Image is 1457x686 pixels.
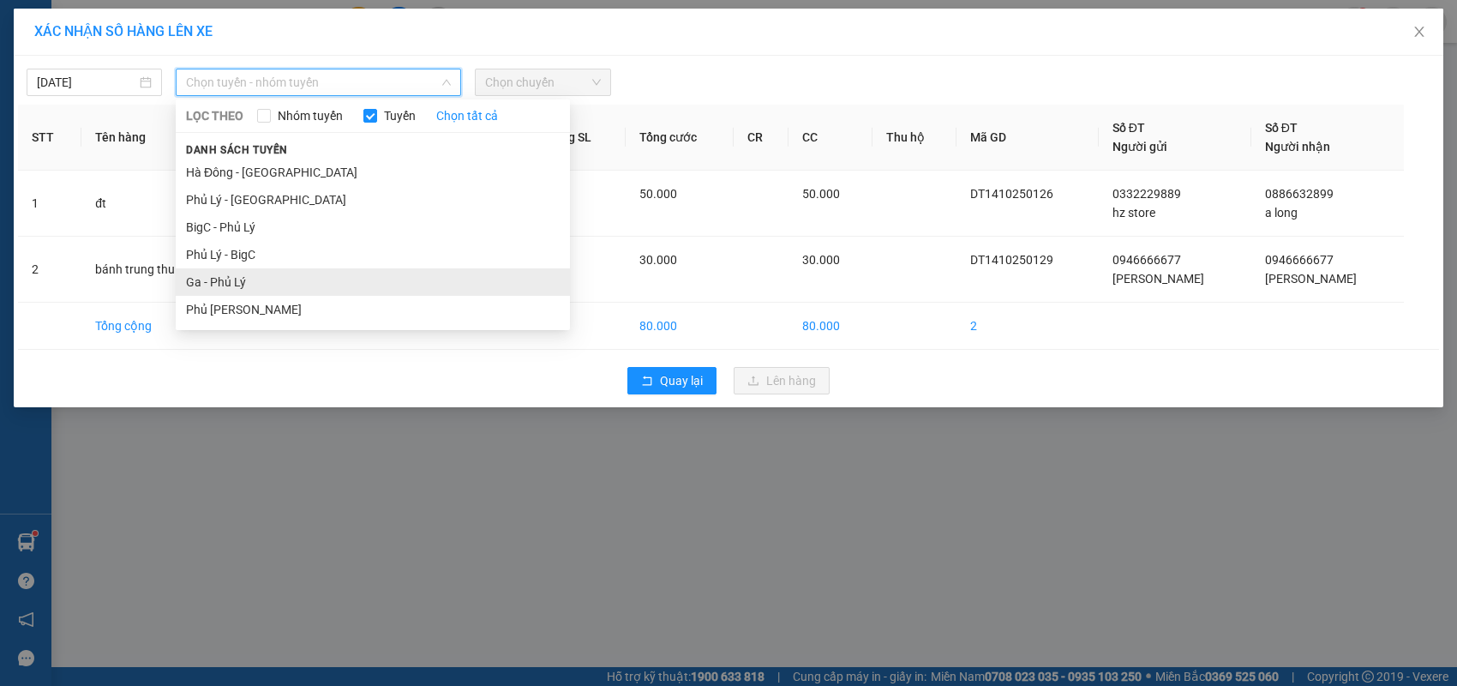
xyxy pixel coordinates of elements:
[1112,121,1145,135] span: Số ĐT
[81,171,219,237] td: đt
[15,14,154,69] strong: CÔNG TY TNHH DỊCH VỤ DU LỊCH THỜI ĐẠI
[176,142,298,158] span: Danh sách tuyến
[641,375,653,388] span: rollback
[639,187,677,201] span: 50.000
[970,187,1053,201] span: DT1410250126
[660,371,703,390] span: Quay lại
[81,303,219,350] td: Tổng cộng
[81,105,219,171] th: Tên hàng
[627,367,717,394] button: rollbackQuay lại
[485,69,600,95] span: Chọn chuyến
[788,105,872,171] th: CC
[436,106,498,125] a: Chọn tất cả
[271,106,350,125] span: Nhóm tuyến
[1395,9,1443,57] button: Close
[37,73,136,92] input: 14/10/2025
[176,241,570,268] li: Phủ Lý - BigC
[970,253,1053,267] span: DT1410250129
[176,214,570,241] li: BigC - Phủ Lý
[441,77,452,87] span: down
[1412,25,1426,39] span: close
[802,187,840,201] span: 50.000
[626,303,734,350] td: 80.000
[186,69,451,95] span: Chọn tuyến - nhóm tuyến
[18,105,81,171] th: STT
[34,23,213,39] span: XÁC NHẬN SỐ HÀNG LÊN XE
[18,237,81,303] td: 2
[161,115,263,133] span: DT1410250129
[872,105,957,171] th: Thu hộ
[534,105,625,171] th: Tổng SL
[1265,253,1334,267] span: 0946666677
[176,296,570,323] li: Phủ [PERSON_NAME]
[11,74,159,135] span: Chuyển phát nhanh: [GEOGRAPHIC_DATA] - [GEOGRAPHIC_DATA]
[534,303,625,350] td: 2
[626,105,734,171] th: Tổng cước
[734,105,788,171] th: CR
[1265,187,1334,201] span: 0886632899
[1265,140,1330,153] span: Người nhận
[377,106,423,125] span: Tuyến
[1112,140,1167,153] span: Người gửi
[176,159,570,186] li: Hà Đông - [GEOGRAPHIC_DATA]
[639,253,677,267] span: 30.000
[81,237,219,303] td: bánh trung thu
[1112,187,1181,201] span: 0332229889
[18,171,81,237] td: 1
[176,186,570,214] li: Phủ Lý - [GEOGRAPHIC_DATA]
[1112,253,1181,267] span: 0946666677
[956,303,1098,350] td: 2
[176,268,570,296] li: Ga - Phủ Lý
[6,61,9,148] img: logo
[1265,206,1298,220] span: a long
[186,106,243,125] span: LỌC THEO
[788,303,872,350] td: 80.000
[1265,272,1357,286] span: [PERSON_NAME]
[1112,272,1204,286] span: [PERSON_NAME]
[734,367,830,394] button: uploadLên hàng
[1112,206,1155,220] span: hz store
[956,105,1098,171] th: Mã GD
[1265,121,1298,135] span: Số ĐT
[802,253,840,267] span: 30.000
